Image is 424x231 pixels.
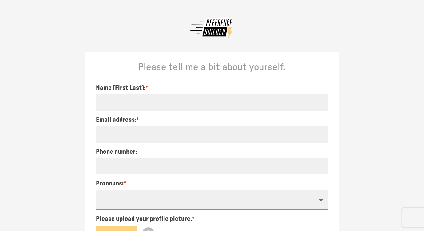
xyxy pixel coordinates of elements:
p: Name (First Last): [96,84,148,92]
p: Pronouns: [96,179,126,188]
img: Reference Builder Logo [189,17,235,40]
div: ​ [96,190,328,210]
p: Phone number: [96,148,137,156]
p: Please upload your profile picture. [96,215,195,223]
p: Please tell me a bit about yourself. [91,61,333,74]
p: Email address: [96,116,139,124]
